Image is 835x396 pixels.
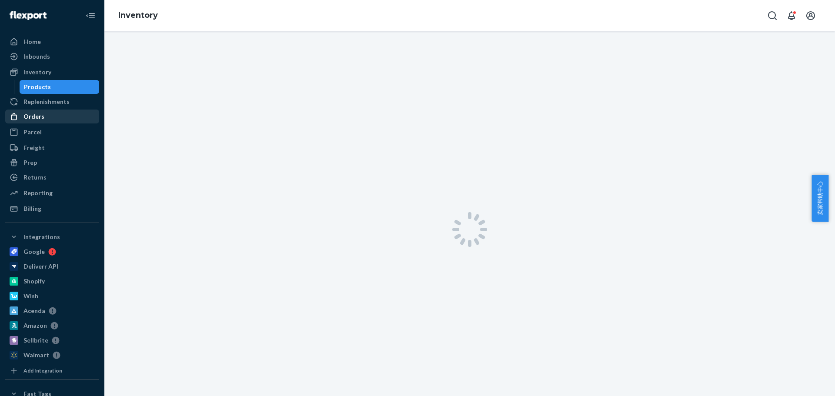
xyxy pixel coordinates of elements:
a: Wish [5,289,99,303]
div: Sellbrite [23,336,48,345]
img: Flexport logo [10,11,47,20]
div: Billing [23,204,41,213]
a: Add Integration [5,366,99,376]
a: Home [5,35,99,49]
button: Open Search Box [764,7,781,24]
div: Products [24,83,51,91]
button: Open notifications [783,7,800,24]
div: Add Integration [23,367,62,374]
a: Reporting [5,186,99,200]
a: Replenishments [5,95,99,109]
div: Reporting [23,189,53,197]
button: Close Navigation [82,7,99,24]
a: Sellbrite [5,333,99,347]
div: Google [23,247,45,256]
div: Amazon [23,321,47,330]
div: Home [23,37,41,46]
div: Inbounds [23,52,50,61]
a: Deliverr API [5,260,99,273]
div: Walmart [23,351,49,359]
div: Parcel [23,128,42,136]
a: Inbounds [5,50,99,63]
a: Parcel [5,125,99,139]
button: 卖家帮助中心 [812,175,828,222]
a: Inventory [118,10,158,20]
div: Inventory [23,68,51,77]
div: Integrations [23,233,60,241]
a: Freight [5,141,99,155]
div: Shopify [23,277,45,286]
ol: breadcrumbs [111,3,165,28]
div: Deliverr API [23,262,58,271]
div: Orders [23,112,44,121]
a: Billing [5,202,99,216]
div: Returns [23,173,47,182]
a: Orders [5,110,99,123]
div: Acenda [23,306,45,315]
button: Integrations [5,230,99,244]
a: Walmart [5,348,99,362]
a: Acenda [5,304,99,318]
a: Google [5,245,99,259]
a: Shopify [5,274,99,288]
button: Open account menu [802,7,819,24]
div: Replenishments [23,97,70,106]
a: Inventory [5,65,99,79]
a: Prep [5,156,99,170]
a: Returns [5,170,99,184]
a: Amazon [5,319,99,333]
div: Wish [23,292,38,300]
div: Prep [23,158,37,167]
div: Freight [23,143,45,152]
a: Products [20,80,100,94]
